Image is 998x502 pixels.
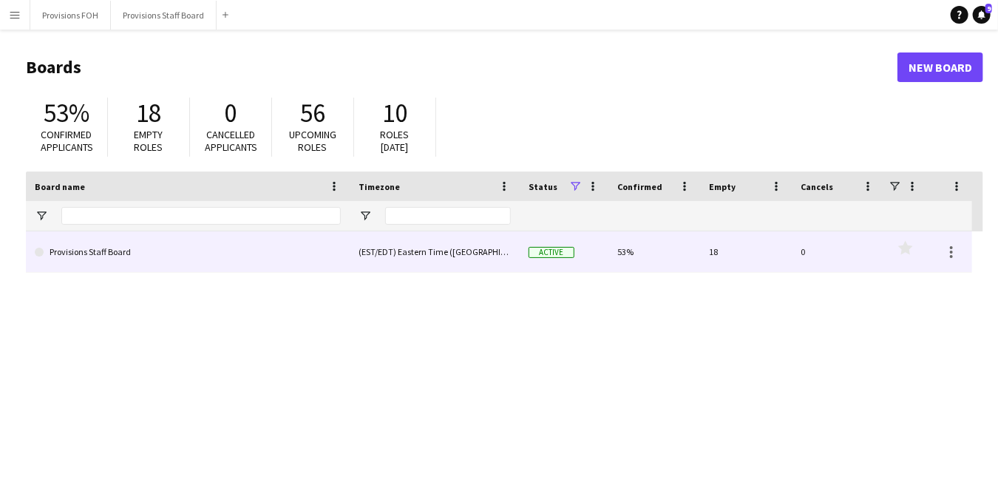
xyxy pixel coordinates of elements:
[359,209,372,223] button: Open Filter Menu
[382,97,407,129] span: 10
[801,181,833,192] span: Cancels
[111,1,217,30] button: Provisions Staff Board
[381,128,410,154] span: Roles [DATE]
[973,6,991,24] a: 9
[700,231,792,272] div: 18
[608,231,700,272] div: 53%
[792,231,883,272] div: 0
[225,97,237,129] span: 0
[529,181,557,192] span: Status
[61,207,341,225] input: Board name Filter Input
[35,209,48,223] button: Open Filter Menu
[205,128,257,154] span: Cancelled applicants
[300,97,325,129] span: 56
[350,231,520,272] div: (EST/EDT) Eastern Time ([GEOGRAPHIC_DATA] & [GEOGRAPHIC_DATA])
[529,247,574,258] span: Active
[385,207,511,225] input: Timezone Filter Input
[35,231,341,273] a: Provisions Staff Board
[30,1,111,30] button: Provisions FOH
[41,128,93,154] span: Confirmed applicants
[897,52,983,82] a: New Board
[35,181,85,192] span: Board name
[359,181,400,192] span: Timezone
[44,97,89,129] span: 53%
[26,56,897,78] h1: Boards
[617,181,662,192] span: Confirmed
[709,181,736,192] span: Empty
[135,128,163,154] span: Empty roles
[289,128,336,154] span: Upcoming roles
[136,97,161,129] span: 18
[985,4,992,13] span: 9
